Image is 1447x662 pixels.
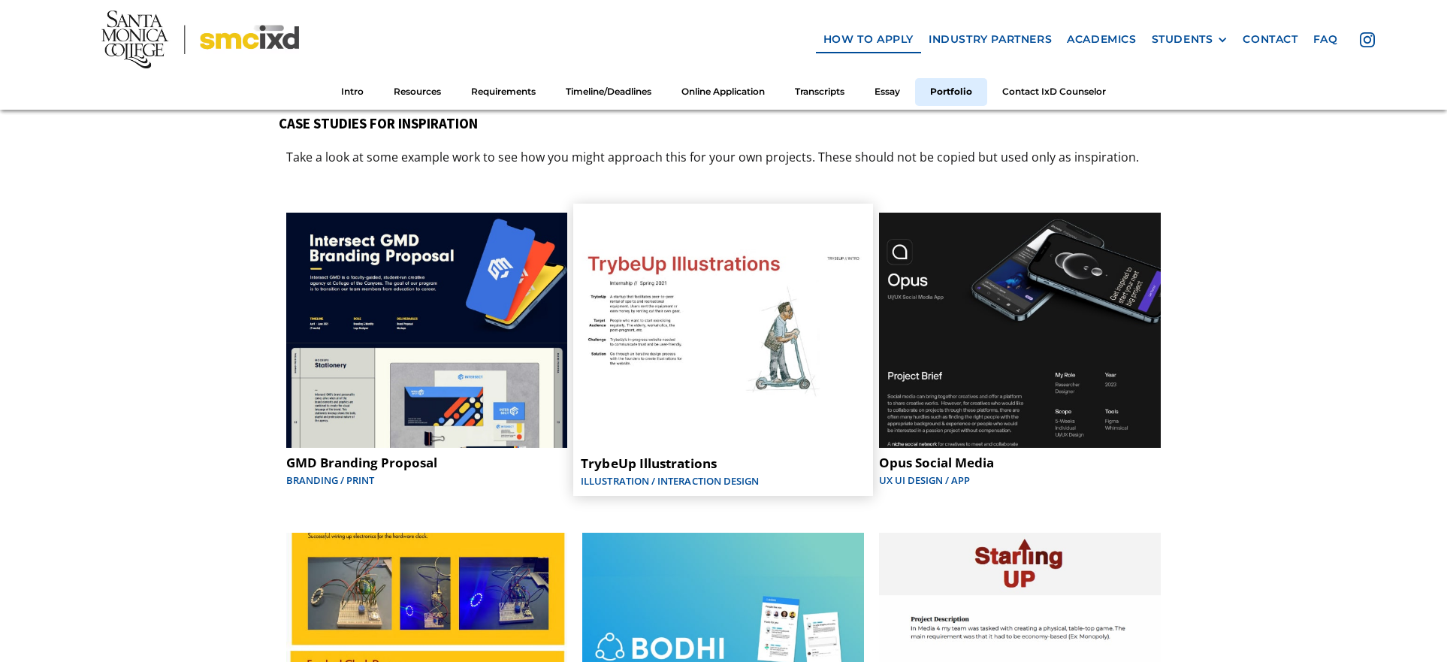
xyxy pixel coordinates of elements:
div: Illustration / Interaction Design [582,473,866,488]
div: STUDENTS [1152,33,1228,46]
a: contact [1235,26,1305,53]
div: Opus Social Media [879,455,1161,470]
a: Online Application [666,78,780,106]
a: Timeline/Deadlines [551,78,666,106]
div: GMD Branding Proposal [286,455,568,470]
a: Academics [1059,26,1143,53]
a: how to apply [816,26,921,53]
a: Intro [326,78,379,106]
a: industry partners [921,26,1059,53]
img: Santa Monica College - SMC IxD logo [101,11,299,68]
a: Contact IxD Counselor [987,78,1121,106]
a: Resources [379,78,456,106]
a: GMD Branding ProposalBranding / Print [279,205,575,494]
img: icon - instagram [1360,32,1375,47]
div: STUDENTS [1152,33,1213,46]
a: Portfolio [915,78,987,106]
a: Opus Social MediaUX UI Design / App [872,205,1168,494]
a: Requirements [456,78,551,106]
a: Essay [859,78,915,106]
h5: CASE STUDIES FOR INSPIRATION [279,115,1169,132]
a: TrybeUp IllustrationsIllustration / Interaction Design [574,204,874,496]
div: Branding / Print [286,473,568,488]
p: Take a look at some example work to see how you might approach this for your own projects. These ... [279,147,1146,168]
a: faq [1306,26,1346,53]
a: Transcripts [780,78,859,106]
div: TrybeUp Illustrations [582,456,866,471]
div: UX UI Design / App [879,473,1161,488]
